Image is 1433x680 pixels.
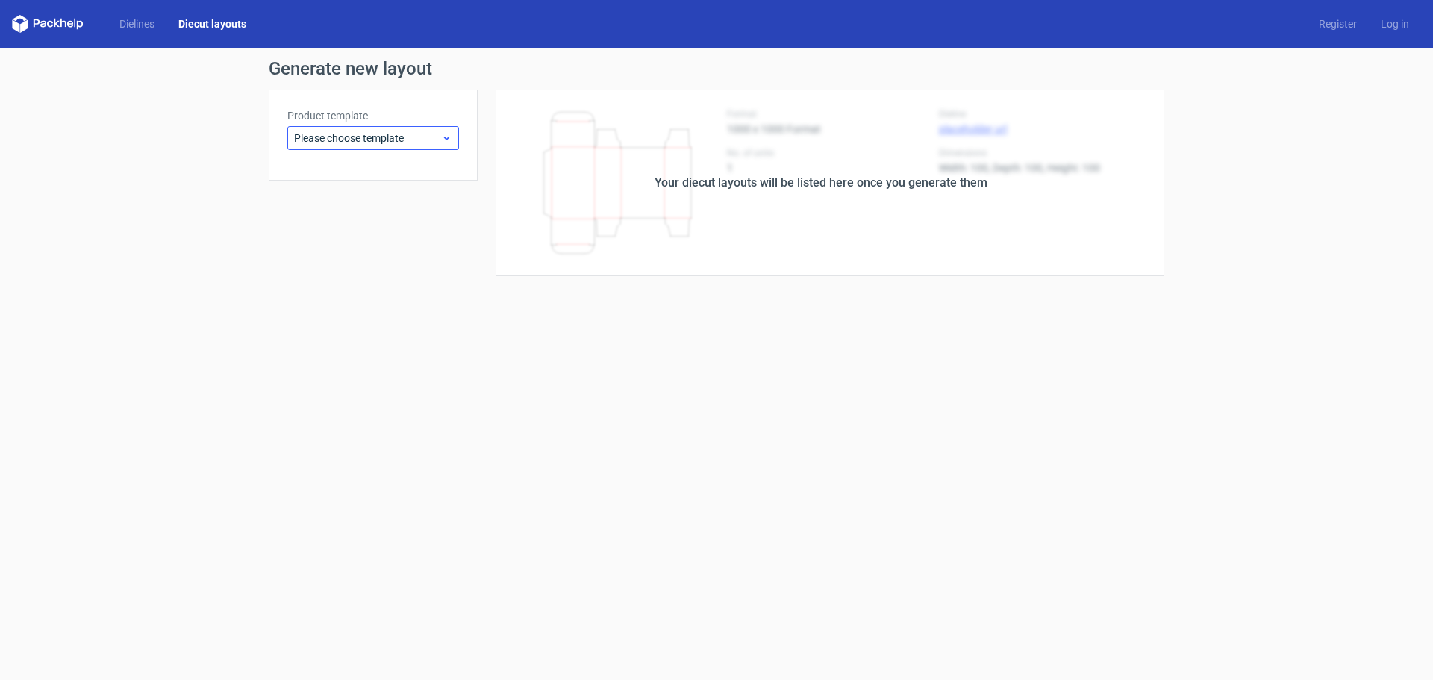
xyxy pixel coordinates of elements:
a: Diecut layouts [166,16,258,31]
label: Product template [287,108,459,123]
div: Your diecut layouts will be listed here once you generate them [655,174,987,192]
a: Register [1307,16,1369,31]
a: Dielines [107,16,166,31]
h1: Generate new layout [269,60,1164,78]
a: Log in [1369,16,1421,31]
span: Please choose template [294,131,441,146]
